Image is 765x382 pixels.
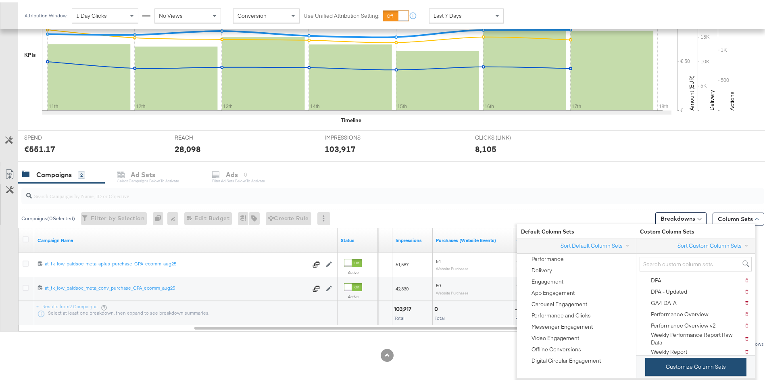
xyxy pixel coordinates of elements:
[159,10,183,17] span: No Views
[651,297,677,305] div: GA4 DATA
[325,141,356,152] div: 103,917
[515,313,538,319] span: Per Action
[32,182,696,198] input: Search Campaigns by Name, ID or Objective
[24,141,55,152] div: €551.17
[517,280,527,286] span: €5.53
[24,49,36,56] div: KPIs
[532,343,581,351] div: Offline Conversions
[532,355,601,362] div: Digital Circular Engagement
[435,313,445,319] span: Total
[651,346,687,353] div: Weekly Report
[752,339,764,344] div: Rows
[24,10,68,16] div: Attribution Window:
[153,210,167,223] div: 0
[344,267,362,273] label: Active
[396,259,409,265] span: 61,587
[436,235,510,241] a: The number of times a purchase was made tracked by your Custom Audience pixel on your website aft...
[341,114,361,122] div: Timeline
[651,274,661,282] div: DPA
[45,282,308,289] div: at_tk_low_paidsoc_meta_conv_purchase_CPA_ecomm_aug25
[655,210,707,223] button: Breakdowns
[344,292,362,297] label: Active
[341,235,375,241] a: Shows the current state of your Ad Campaign.
[532,264,552,272] div: Delivery
[78,169,85,176] div: 2
[21,213,75,220] div: Campaigns ( 0 Selected)
[394,313,404,319] span: Total
[645,355,746,374] button: Customize Column Sets
[532,321,593,328] div: Messenger Engagement
[532,253,564,261] div: Performance
[76,10,107,17] span: 1 Day Clicks
[651,319,716,327] div: Performance Overview v2
[651,286,687,293] div: DPA - Updated
[728,89,736,108] text: Actions
[175,141,201,152] div: 28,098
[475,132,536,139] span: CLICKS (LINK)
[532,309,591,317] div: Performance and Clicks
[396,235,429,241] a: The number of times your ad was served. On mobile apps an ad is counted as served the first time ...
[475,141,496,152] div: 8,105
[436,288,469,293] sub: Website Purchases
[517,235,594,241] a: The average cost for each purchase tracked by your Custom Audience pixel on your website after pe...
[651,329,744,344] div: Weekly Performance Report Raw Data
[175,132,235,139] span: REACH
[45,282,308,290] a: at_tk_low_paidsoc_meta_conv_purchase_CPA_ecomm_aug25
[560,239,633,248] button: Sort Default Column Sets
[517,256,527,262] span: €5.09
[677,239,752,248] button: Sort Custom Column Sets
[688,73,695,108] text: Amount (EUR)
[532,287,575,294] div: App Engagement
[434,10,462,17] span: Last 7 Days
[515,303,519,311] div: -
[325,132,385,139] span: IMPRESSIONS
[636,225,694,233] span: Custom Column Sets
[304,10,379,17] label: Use Unified Attribution Setting:
[394,303,414,311] div: 103,917
[532,332,579,340] div: Video Engagement
[396,283,409,289] span: 42,330
[517,264,538,269] sub: Per Purchase
[713,210,764,223] button: Column Sets
[532,276,563,283] div: Engagement
[436,256,441,262] span: 54
[640,255,752,269] input: Search custom column sets
[517,288,538,293] sub: Per Purchase
[45,258,308,266] a: at_tk_low_paidsoc_meta_aplus_purchase_CPA_ecomm_aug25
[36,168,72,177] div: Campaigns
[436,264,469,269] sub: Website Purchases
[238,10,267,17] span: Conversion
[708,88,715,108] text: Delivery
[45,258,308,265] div: at_tk_low_paidsoc_meta_aplus_purchase_CPA_ecomm_aug25
[436,280,441,286] span: 50
[517,225,636,233] span: Default Column Sets
[38,235,334,241] a: Your campaign name.
[434,303,440,311] div: 0
[532,298,587,306] div: Carousel Engagement
[651,308,709,316] div: Performance Overview
[24,132,85,139] span: SPEND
